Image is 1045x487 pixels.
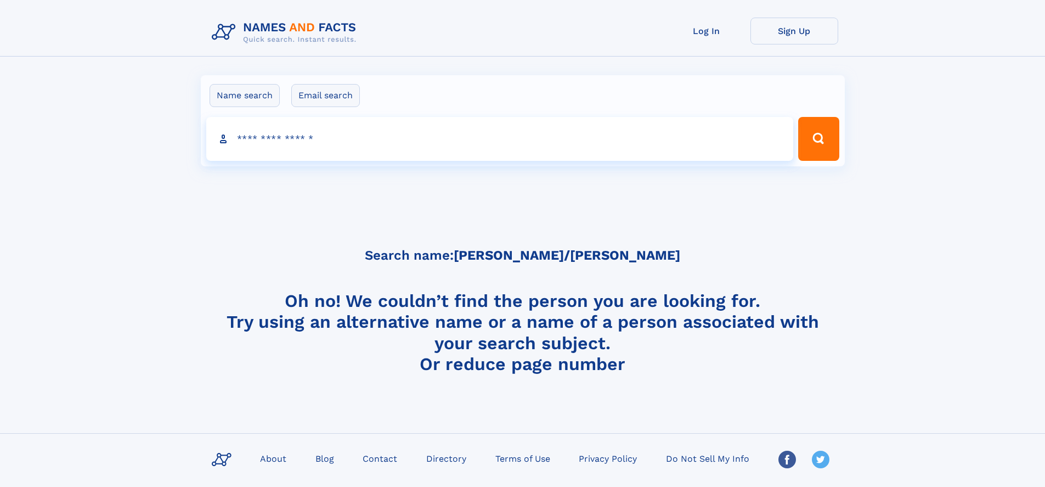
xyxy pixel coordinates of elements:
label: Email search [291,84,360,107]
a: Contact [358,450,402,466]
label: Name search [210,84,280,107]
a: About [256,450,291,466]
h5: Search name: [365,248,680,263]
img: Facebook [778,451,796,468]
input: search input [206,117,794,161]
a: Directory [422,450,471,466]
img: Twitter [812,451,829,468]
a: Sign Up [750,18,838,44]
a: Do Not Sell My Info [662,450,754,466]
button: Search Button [798,117,839,161]
img: Logo Names and Facts [207,18,365,47]
a: Terms of Use [491,450,555,466]
h4: Oh no! We couldn’t find the person you are looking for. Try using an alternative name or a name o... [207,290,838,374]
a: Privacy Policy [574,450,641,466]
a: Log In [663,18,750,44]
b: [PERSON_NAME]/[PERSON_NAME] [454,248,680,263]
a: Blog [311,450,338,466]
